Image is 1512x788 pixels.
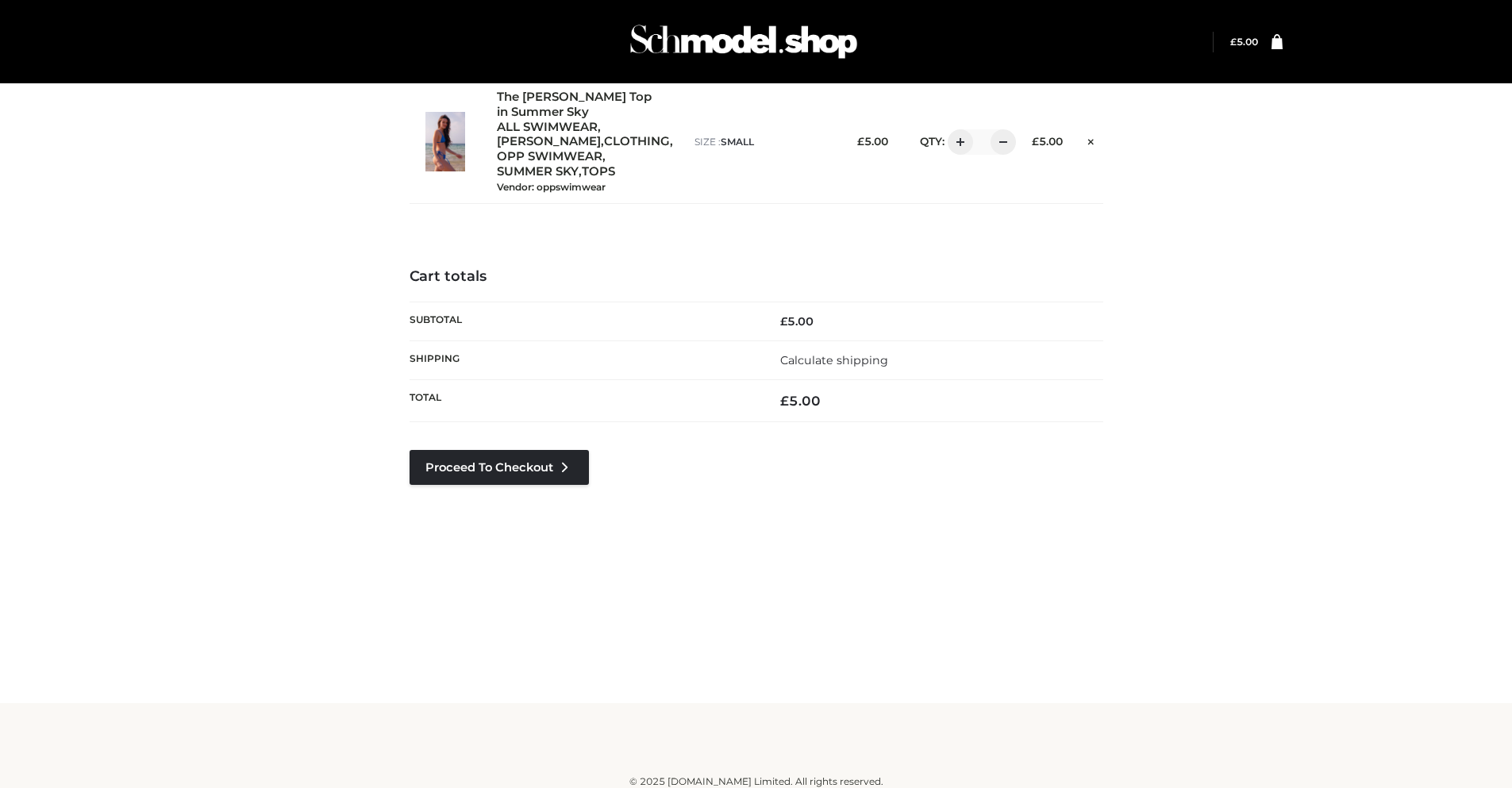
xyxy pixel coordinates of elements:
span: £ [780,314,787,329]
a: CLOTHING [604,134,670,149]
bdi: 5.00 [780,393,821,409]
bdi: 5.00 [857,135,888,148]
div: QTY: [904,129,1005,155]
span: SMALL [721,136,754,148]
a: TOPS [582,164,615,179]
bdi: 5.00 [780,314,814,329]
a: The [PERSON_NAME] Top in Summer Sky [497,90,660,120]
a: SUMMER SKY [497,164,579,179]
p: size : [694,135,830,149]
a: Remove this item [1079,129,1102,150]
bdi: 5.00 [1230,36,1258,48]
a: OPP SWIMWEAR [497,149,602,164]
span: £ [1032,135,1039,148]
a: Proceed to Checkout [410,450,589,485]
th: Subtotal [410,302,756,340]
bdi: 5.00 [1032,135,1063,148]
span: £ [1230,36,1237,48]
div: , , , , , [497,90,679,194]
img: Schmodel Admin 964 [625,10,863,73]
h4: Cart totals [410,268,1103,286]
th: Shipping [410,341,756,380]
span: £ [780,393,789,409]
span: £ [857,135,864,148]
a: [PERSON_NAME] [497,134,601,149]
th: Total [410,380,756,422]
a: £5.00 [1230,36,1258,48]
small: Vendor: oppswimwear [497,181,606,193]
a: Calculate shipping [780,353,888,367]
a: ALL SWIMWEAR [497,120,598,135]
